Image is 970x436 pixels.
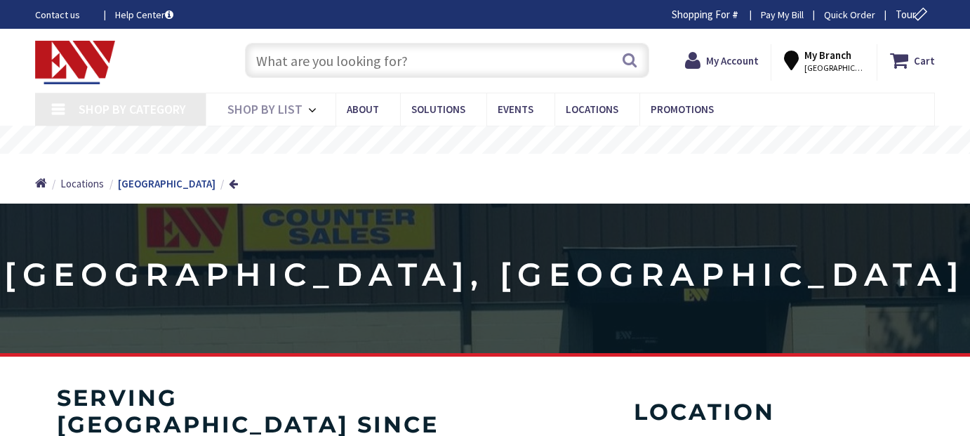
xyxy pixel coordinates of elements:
span: Locations [60,177,104,190]
a: Cart [890,48,935,73]
input: What are you looking for? [245,43,650,78]
span: [GEOGRAPHIC_DATA], [GEOGRAPHIC_DATA] [804,62,864,74]
img: Electrical Wholesalers, Inc. [35,41,115,84]
span: About [347,103,379,116]
a: Pay My Bill [761,8,804,22]
strong: My Branch [804,48,851,62]
strong: [GEOGRAPHIC_DATA] [118,177,215,190]
a: Contact us [35,8,93,22]
span: Shop By List [227,101,303,117]
span: Shopping For [672,8,730,21]
span: Tour [896,8,931,21]
span: Events [498,103,533,116]
span: Shop By Category [79,101,186,117]
strong: # [732,8,738,21]
strong: Cart [914,48,935,73]
a: Help Center [115,8,173,22]
a: Quick Order [824,8,875,22]
div: My Branch [GEOGRAPHIC_DATA], [GEOGRAPHIC_DATA] [784,48,864,73]
a: Locations [60,176,104,191]
span: Solutions [411,103,465,116]
h4: Location [513,399,896,425]
a: My Account [685,48,759,73]
span: Promotions [651,103,714,116]
span: Locations [566,103,618,116]
strong: My Account [706,54,759,67]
